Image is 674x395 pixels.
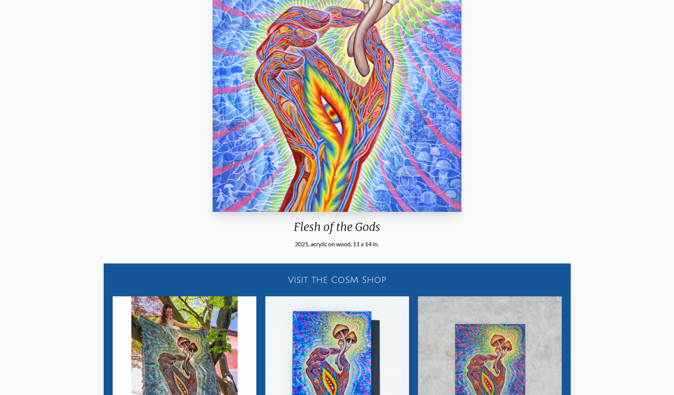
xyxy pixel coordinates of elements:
a: Visit the CoSM Shop [108,268,566,292]
div: 2021, acrylic on wood, 11 x 14 in. [210,240,464,249]
div: Flesh of the Gods [210,220,464,240]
